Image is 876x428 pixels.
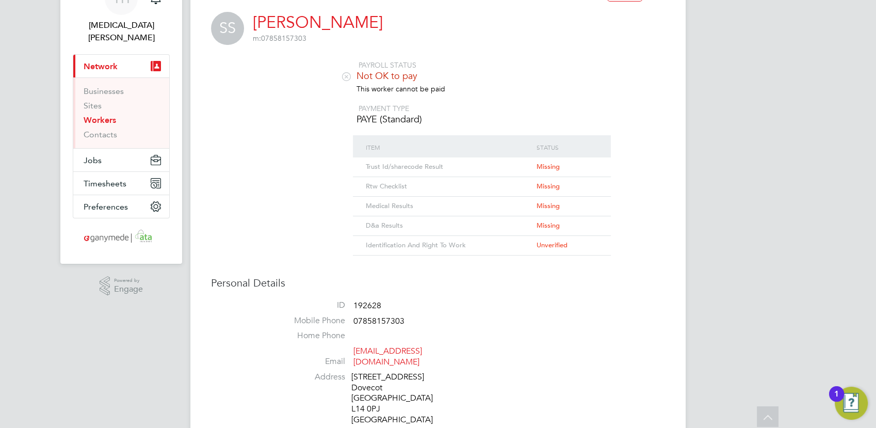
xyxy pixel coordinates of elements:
img: ganymedesolutions-logo-retina.png [81,229,162,245]
button: Open Resource Center, 1 new notification [835,387,868,420]
span: SS [211,12,244,45]
a: [PERSON_NAME] [253,12,383,33]
span: Preferences [84,202,128,212]
div: D&a Results [363,216,534,235]
span: Missing [537,201,560,210]
label: Email [273,356,345,367]
label: Address [273,372,345,383]
span: Missing [537,162,560,171]
span: Yasmin Hemati-Gilani [73,19,170,44]
span: m: [253,34,261,43]
span: Unverified [537,241,567,249]
span: Powered by [114,276,143,285]
label: Mobile Phone [273,315,345,326]
span: PAYMENT TYPE [359,104,409,113]
li: PAYE (Standard) [273,113,665,125]
span: Network [84,61,118,71]
span: 07858157303 [353,316,404,326]
span: Jobs [84,155,102,165]
a: Workers [84,115,116,125]
span: This worker cannot be paid [356,84,445,93]
button: Preferences [73,195,169,218]
a: Powered byEngage [100,276,143,296]
div: [STREET_ADDRESS] Dovecot [GEOGRAPHIC_DATA] L14 0PJ [GEOGRAPHIC_DATA] [351,372,449,425]
div: Network [73,77,169,148]
span: 192628 [353,300,381,311]
a: Go to home page [73,229,170,245]
div: Item [363,135,534,159]
div: Identification And Right To Work [363,236,534,255]
div: Rtw Checklist [363,177,534,196]
label: Home Phone [273,330,345,341]
div: Trust Id/sharecode Result [363,157,534,177]
span: PAYROLL STATUS [359,60,416,70]
button: Jobs [73,149,169,171]
h3: Personal Details [211,276,665,290]
div: Status [534,135,601,159]
div: 1 [834,394,839,407]
span: Timesheets [84,179,126,188]
button: Timesheets [73,172,169,195]
a: Businesses [84,86,124,96]
span: Not OK to pay [356,70,417,82]
a: [EMAIL_ADDRESS][DOMAIN_NAME] [353,346,422,367]
span: Engage [114,285,143,294]
a: Sites [84,101,102,110]
span: Missing [537,221,560,230]
span: 07858157303 [253,34,306,43]
div: Medical Results [363,197,534,216]
label: ID [273,300,345,311]
button: Network [73,55,169,77]
span: Missing [537,182,560,191]
a: Contacts [84,130,117,139]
